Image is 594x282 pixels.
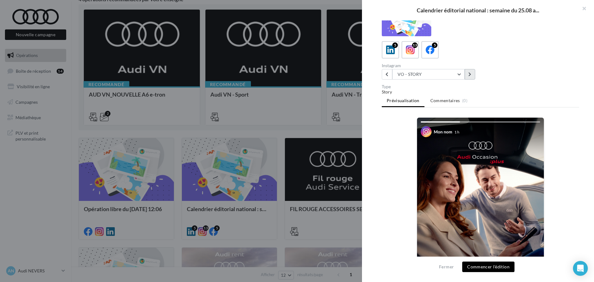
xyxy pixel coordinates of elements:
button: Commencer l'édition [462,262,514,272]
span: Calendrier éditorial national : semaine du 25.08 a... [417,7,539,13]
div: 1 h [454,129,459,135]
button: Fermer [437,263,456,271]
div: Story [382,89,579,95]
div: Instagram [382,63,478,68]
div: 5 [392,42,398,48]
div: Type [382,85,579,89]
span: Commentaires [430,98,460,104]
div: Open Intercom Messenger [573,261,588,276]
div: Mon nom [434,129,452,135]
span: (0) [462,98,467,103]
div: 5 [432,42,437,48]
button: VO - STORY [392,69,465,80]
div: 13 [412,42,418,48]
